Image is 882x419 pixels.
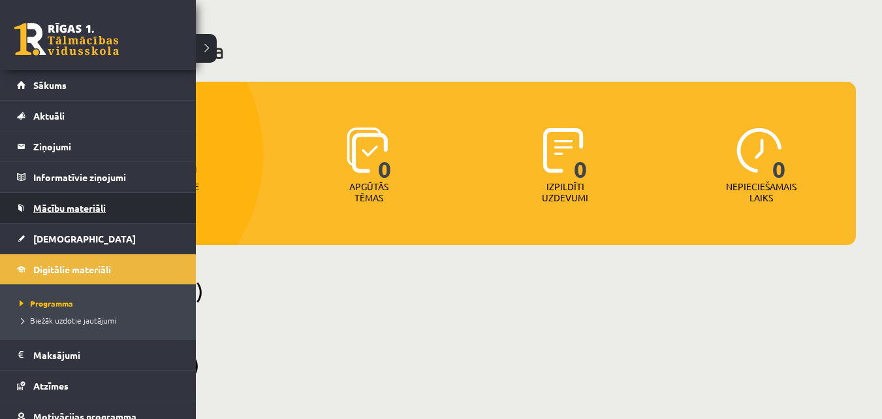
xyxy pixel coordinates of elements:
[17,371,180,401] a: Atzīmes
[33,79,67,91] span: Sākums
[17,224,180,254] a: [DEMOGRAPHIC_DATA]
[33,380,69,392] span: Atzīmes
[736,127,782,173] img: icon-clock-7be60019b62300814b6bd22b8e044499b485619524d84068768e800edab66f18.svg
[33,233,136,244] span: [DEMOGRAPHIC_DATA]
[33,131,180,161] legend: Ziņojumi
[14,23,119,56] a: Rīgas 1. Tālmācības vidusskola
[347,127,388,173] img: icon-learned-topics-4a711ccc23c960034f471b6e78daf4a3bad4a20eaf4de84257b87e66633f6470.svg
[17,131,180,161] a: Ziņojumi
[78,38,856,64] h1: Mana statistika
[78,352,856,377] h2: Pabeigtie (0)
[540,181,591,203] p: Izpildīti uzdevumi
[33,340,180,370] legend: Maksājumi
[33,110,65,122] span: Aktuāli
[16,315,116,326] span: Biežāk uzdotie jautājumi
[17,162,180,192] a: Informatīvie ziņojumi
[378,127,392,181] span: 0
[543,127,584,173] img: icon-completed-tasks-ad58ae20a441b2904462921112bc710f1caf180af7a3daa7317a5a94f2d26646.svg
[16,297,183,309] a: Programma
[17,254,180,284] a: Digitālie materiāli
[726,181,796,203] p: Nepieciešamais laiks
[33,263,111,275] span: Digitālie materiāli
[17,193,180,223] a: Mācību materiāli
[33,162,180,192] legend: Informatīvie ziņojumi
[16,298,73,309] span: Programma
[17,101,180,131] a: Aktuāli
[33,202,106,214] span: Mācību materiāli
[16,314,183,326] a: Biežāk uzdotie jautājumi
[574,127,588,181] span: 0
[78,278,856,303] h2: Pieejamie (0)
[772,127,786,181] span: 0
[343,181,394,203] p: Apgūtās tēmas
[17,70,180,100] a: Sākums
[17,340,180,370] a: Maksājumi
